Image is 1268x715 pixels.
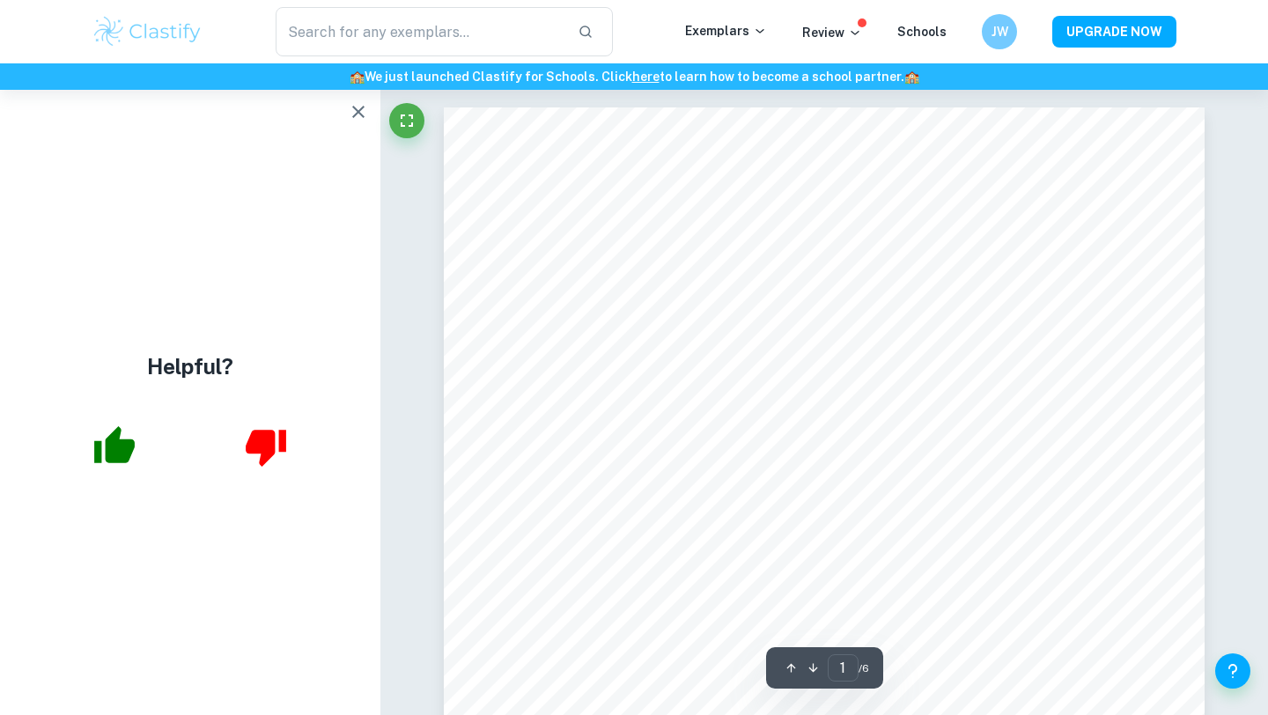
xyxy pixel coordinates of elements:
span: 🏫 [350,70,365,84]
h4: Helpful? [147,350,233,382]
span: / 6 [859,660,869,676]
p: Review [802,23,862,42]
button: UPGRADE NOW [1052,16,1176,48]
button: Help and Feedback [1215,653,1250,689]
span: 🏫 [904,70,919,84]
p: Exemplars [685,21,767,41]
button: JW [982,14,1017,49]
img: Clastify logo [92,14,203,49]
h6: We just launched Clastify for Schools. Click to learn how to become a school partner. [4,67,1264,86]
input: Search for any exemplars... [276,7,564,56]
h6: JW [990,22,1010,41]
a: Schools [897,25,947,39]
button: Fullscreen [389,103,424,138]
a: here [632,70,660,84]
